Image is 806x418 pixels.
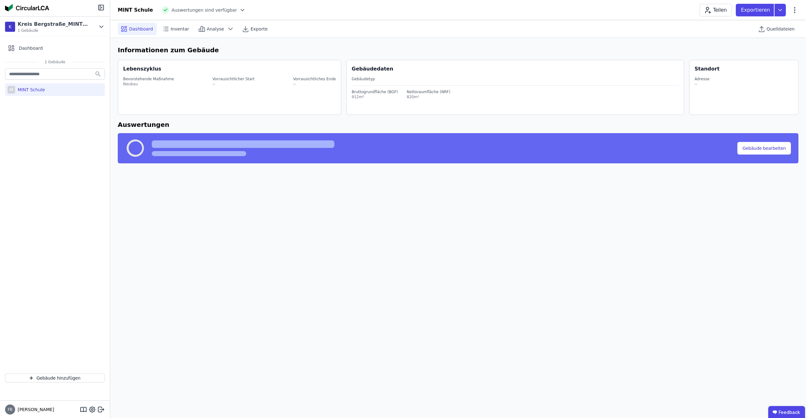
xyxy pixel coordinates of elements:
span: Auswertungen sind verfügbar [172,7,237,13]
div: MINT Schule [15,87,45,93]
div: Gebäudetyp [352,76,679,82]
span: FB [8,408,12,411]
div: -- [293,82,336,87]
span: Dashboard [19,45,43,51]
div: Gebäudedaten [352,65,684,73]
div: Adresse [695,76,710,82]
div: Nettoraumfläche (NRF) [407,89,451,94]
div: MINT Schule [118,6,153,14]
div: M [8,86,15,93]
h6: Auswertungen [118,120,798,129]
div: Vorrausichtliches Ende [293,76,336,82]
h6: Informationen zum Gebäude [118,45,798,55]
div: Kreis Bergstraße_MINT_GRP [18,20,90,28]
span: Inventar [171,26,189,32]
div: Lebenszyklus [123,65,161,73]
div: Bruttogrundfläche (BGF) [352,89,398,94]
span: 1 Gebäude [18,28,90,33]
span: 1 Gebäude [38,59,72,65]
div: -- [695,82,710,87]
span: Exporte [251,26,268,32]
button: Teilen [700,4,732,16]
div: Neubau [123,82,174,87]
button: Gebäude bearbeiten [737,142,791,155]
button: Gebäude hinzufügen [5,374,105,382]
span: Dashboard [129,26,153,32]
img: Concular [5,4,49,11]
div: Bevorstehende Maßnahme [123,76,174,82]
span: Analyse [207,26,224,32]
div: -- [213,82,255,87]
span: [PERSON_NAME] [15,406,54,413]
div: 820m² [407,94,451,99]
div: 912m² [352,94,398,99]
p: Exportieren [741,6,771,14]
div: K [5,22,15,32]
div: Standort [695,65,719,73]
div: Vorrausichtlicher Start [213,76,255,82]
span: Quelldateien [767,26,795,32]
